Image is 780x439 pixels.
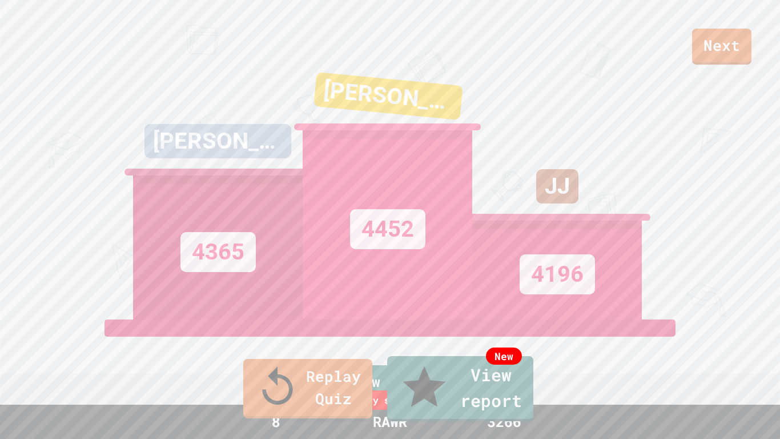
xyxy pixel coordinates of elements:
[692,29,751,65] a: Next
[144,124,291,158] div: [PERSON_NAME]
[350,209,425,249] div: 4452
[313,72,463,120] div: [PERSON_NAME]
[536,169,578,203] div: JJ
[180,232,256,272] div: 4365
[387,356,533,421] a: View report
[486,348,522,365] div: New
[243,359,372,418] a: Replay Quiz
[520,254,595,294] div: 4196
